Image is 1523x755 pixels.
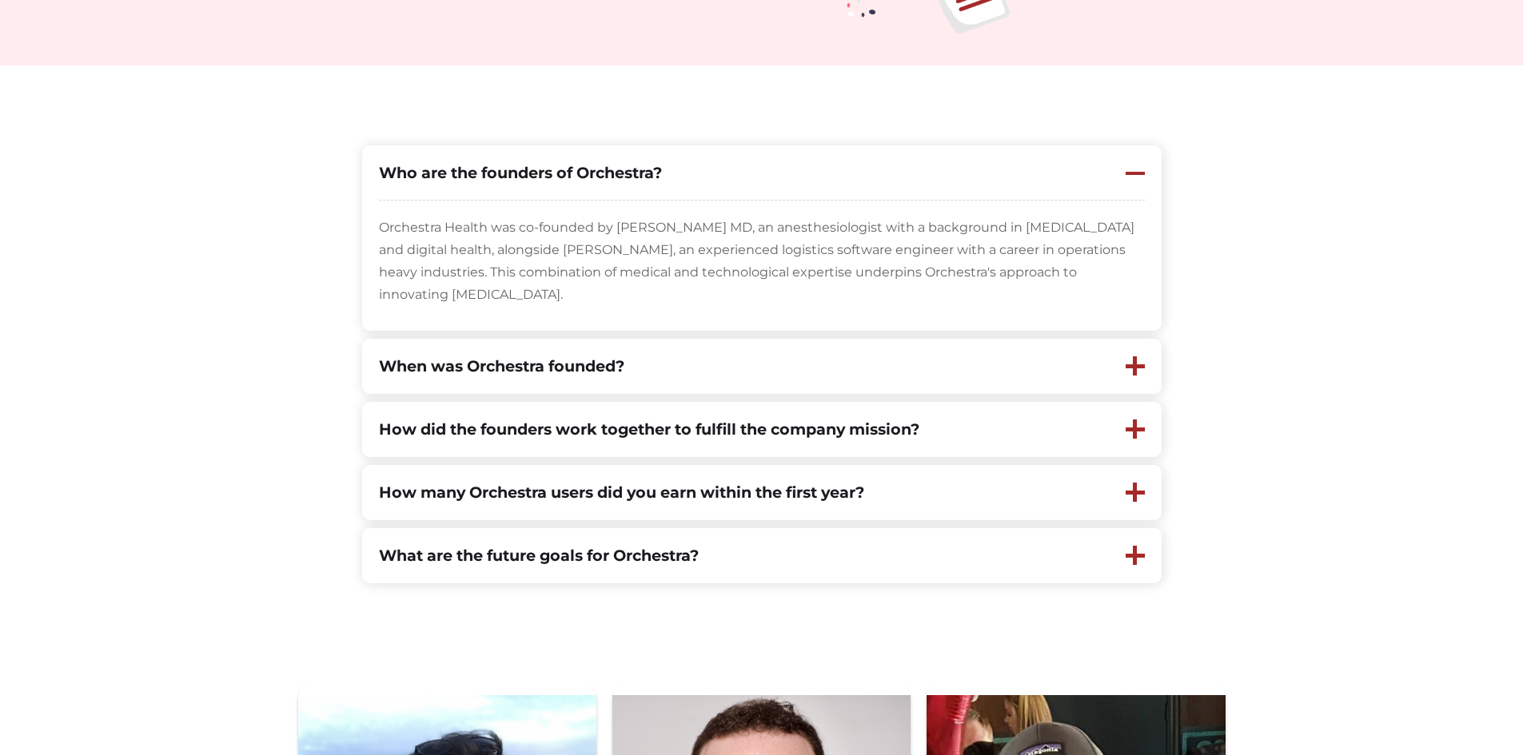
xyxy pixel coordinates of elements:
[379,546,699,565] strong: What are the future goals for Orchestra?
[379,419,919,439] strong: How did the founders work together to fulfill the company mission?
[379,217,1145,306] p: Orchestra Health was co-founded by [PERSON_NAME] MD, an anesthesiologist with a background in [ME...
[379,356,624,376] strong: When was Orchestra founded?
[379,163,662,182] strong: Who are the founders of Orchestra?
[379,483,864,502] strong: How many Orchestra users did you earn within the first year?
